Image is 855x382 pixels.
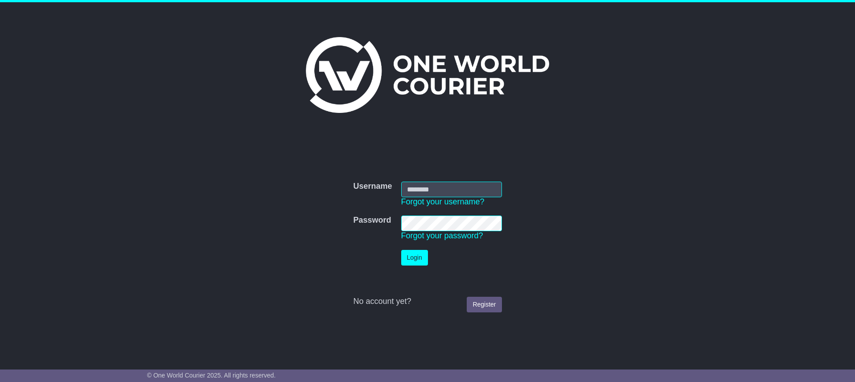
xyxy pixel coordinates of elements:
img: One World [306,37,549,113]
label: Password [353,216,391,225]
button: Login [401,250,428,266]
span: © One World Courier 2025. All rights reserved. [147,372,276,379]
a: Forgot your username? [401,197,485,206]
a: Register [467,297,501,312]
label: Username [353,182,392,191]
div: No account yet? [353,297,501,307]
a: Forgot your password? [401,231,483,240]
